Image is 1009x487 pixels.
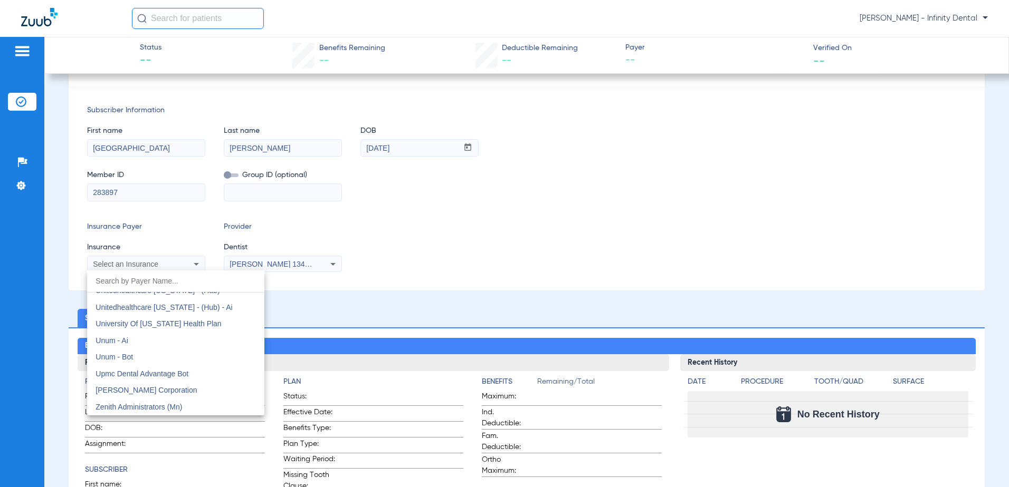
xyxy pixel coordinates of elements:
[96,403,182,411] span: Zenith Administrators (Mn)
[96,369,188,378] span: Upmc Dental Advantage Bot
[96,386,197,394] span: [PERSON_NAME] Corporation
[956,436,1009,487] iframe: Chat Widget
[96,303,232,311] span: Unitedhealthcare [US_STATE] - (Hub) - Ai
[87,270,264,292] input: dropdown search
[96,319,221,328] span: University Of [US_STATE] Health Plan
[96,336,128,345] span: Unum - Ai
[96,353,133,361] span: Unum - Bot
